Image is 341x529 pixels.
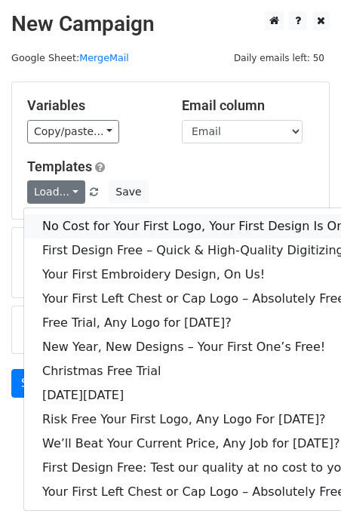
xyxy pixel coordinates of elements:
[229,50,330,66] span: Daily emails left: 50
[27,158,92,174] a: Templates
[11,11,330,37] h2: New Campaign
[109,180,148,204] button: Save
[27,97,159,114] h5: Variables
[27,180,85,204] a: Load...
[27,120,119,143] a: Copy/paste...
[11,52,129,63] small: Google Sheet:
[229,52,330,63] a: Daily emails left: 50
[182,97,314,114] h5: Email column
[11,369,61,398] a: Send
[79,52,129,63] a: MergeMail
